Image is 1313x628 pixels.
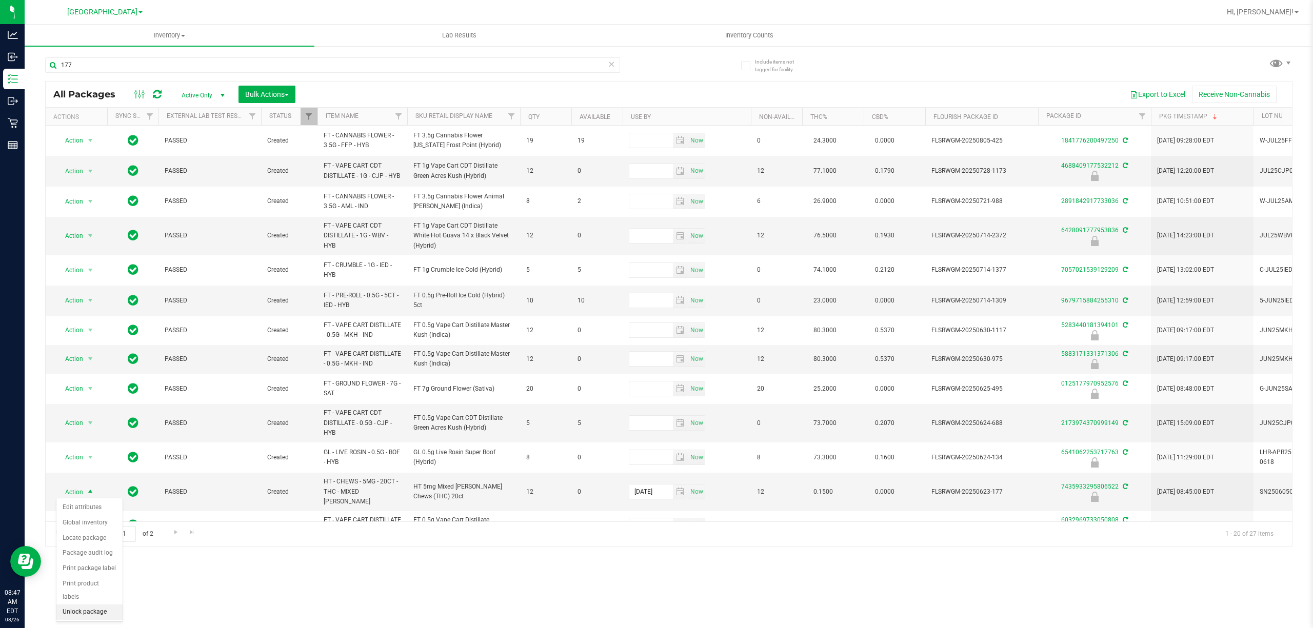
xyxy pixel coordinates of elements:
[1157,418,1214,428] span: [DATE] 15:09:00 EDT
[1121,350,1128,357] span: Sync from Compliance System
[324,408,401,438] span: FT - VAPE CART CDT DISTILLATE - 0.5G - CJP - HYB
[688,164,705,178] span: select
[267,231,311,240] span: Created
[1061,516,1119,523] a: 6032969733050808
[56,515,123,531] li: Global inventory
[56,293,84,308] span: Action
[931,136,1032,146] span: FLSRWGM-20250805-425
[128,262,138,277] span: In Sync
[244,108,261,125] a: Filter
[688,194,705,209] span: select
[931,354,1032,364] span: FLSRWGM-20250630-975
[688,293,705,308] span: select
[165,453,255,462] span: PASSED
[324,448,401,467] span: GL - LIVE ROSIN - 0.5G - BOF - HYB
[808,484,838,499] span: 0.1500
[1121,380,1128,387] span: Sync from Compliance System
[1134,108,1151,125] a: Filter
[688,381,705,396] span: select
[1061,380,1119,387] a: 0125177970952576
[526,136,565,146] span: 19
[578,354,616,364] span: 0
[673,323,688,337] span: select
[390,108,407,125] a: Filter
[808,194,842,209] span: 26.9000
[688,164,705,178] span: Set Current date
[526,265,565,275] span: 5
[673,381,688,396] span: select
[84,293,97,308] span: select
[1157,231,1214,240] span: [DATE] 14:23:00 EDT
[933,113,998,120] a: Flourish Package ID
[128,381,138,396] span: In Sync
[688,416,705,431] span: Set Current date
[56,576,123,604] li: Print product labels
[413,161,514,180] span: FT 1g Vape Cart CDT Distillate Green Acres Kush (Hybrid)
[528,113,540,120] a: Qty
[757,231,796,240] span: 12
[688,416,705,430] span: select
[301,108,317,125] a: Filter
[1227,8,1294,16] span: Hi, [PERSON_NAME]!
[870,416,900,431] span: 0.2070
[604,25,894,46] a: Inventory Counts
[931,265,1032,275] span: FLSRWGM-20250714-1377
[1061,297,1119,304] a: 9679715884255310
[324,192,401,211] span: FT - CANNABIS FLOWER - 3.5G - AML - IND
[808,450,842,465] span: 73.3000
[324,515,401,535] span: FT - VAPE CART DISTILLATE - 0.5G - ACG - SAT
[413,265,514,275] span: FT 1g Crumble Ice Cold (Hybrid)
[1121,483,1128,490] span: Sync from Compliance System
[1121,137,1128,144] span: Sync from Compliance System
[84,323,97,337] span: select
[165,384,255,394] span: PASSED
[808,164,842,178] span: 77.1000
[608,57,615,71] span: Clear
[413,320,514,340] span: FT 0.5g Vape Cart Distillate Master Kush (Indica)
[688,352,705,367] span: Set Current date
[688,194,705,209] span: Set Current date
[267,354,311,364] span: Created
[1037,457,1152,468] div: Newly Received
[1061,419,1119,427] a: 2173974370999149
[808,262,842,277] span: 74.1000
[1037,389,1152,399] div: Launch Hold
[688,352,705,366] span: select
[165,354,255,364] span: PASSED
[8,96,18,106] inline-svg: Outbound
[84,133,97,148] span: select
[117,526,136,542] input: 1
[56,604,123,620] li: Unlock package
[128,484,138,499] span: In Sync
[267,487,311,497] span: Created
[688,229,705,243] span: select
[413,349,514,369] span: FT 0.5g Vape Cart Distillate Master Kush (Indica)
[1121,197,1128,205] span: Sync from Compliance System
[526,166,565,176] span: 12
[1037,236,1152,246] div: Newly Received
[631,113,651,120] a: Use By
[324,379,401,398] span: FT - GROUND FLOWER - 7G - SAT
[128,133,138,148] span: In Sync
[165,166,255,176] span: PASSED
[1157,354,1214,364] span: [DATE] 09:17:00 EDT
[757,196,796,206] span: 6
[56,485,84,499] span: Action
[165,326,255,335] span: PASSED
[808,293,842,308] span: 23.0000
[1061,137,1119,144] a: 1841776200497250
[165,487,255,497] span: PASSED
[931,196,1032,206] span: FLSRWGM-20250721-988
[324,477,401,507] span: HT - CHEWS - 5MG - 20CT - THC - MIXED [PERSON_NAME]
[808,133,842,148] span: 24.3000
[526,453,565,462] span: 8
[1123,86,1192,103] button: Export to Excel
[324,260,401,280] span: FT - CRUMBLE - 1G - IED - HYB
[578,231,616,240] span: 0
[870,352,900,367] span: 0.5370
[267,196,311,206] span: Created
[870,293,900,308] span: 0.0000
[267,296,311,306] span: Created
[1121,227,1128,234] span: Sync from Compliance System
[324,349,401,369] span: FT - VAPE CART DISTILLATE - 0.5G - MKH - IND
